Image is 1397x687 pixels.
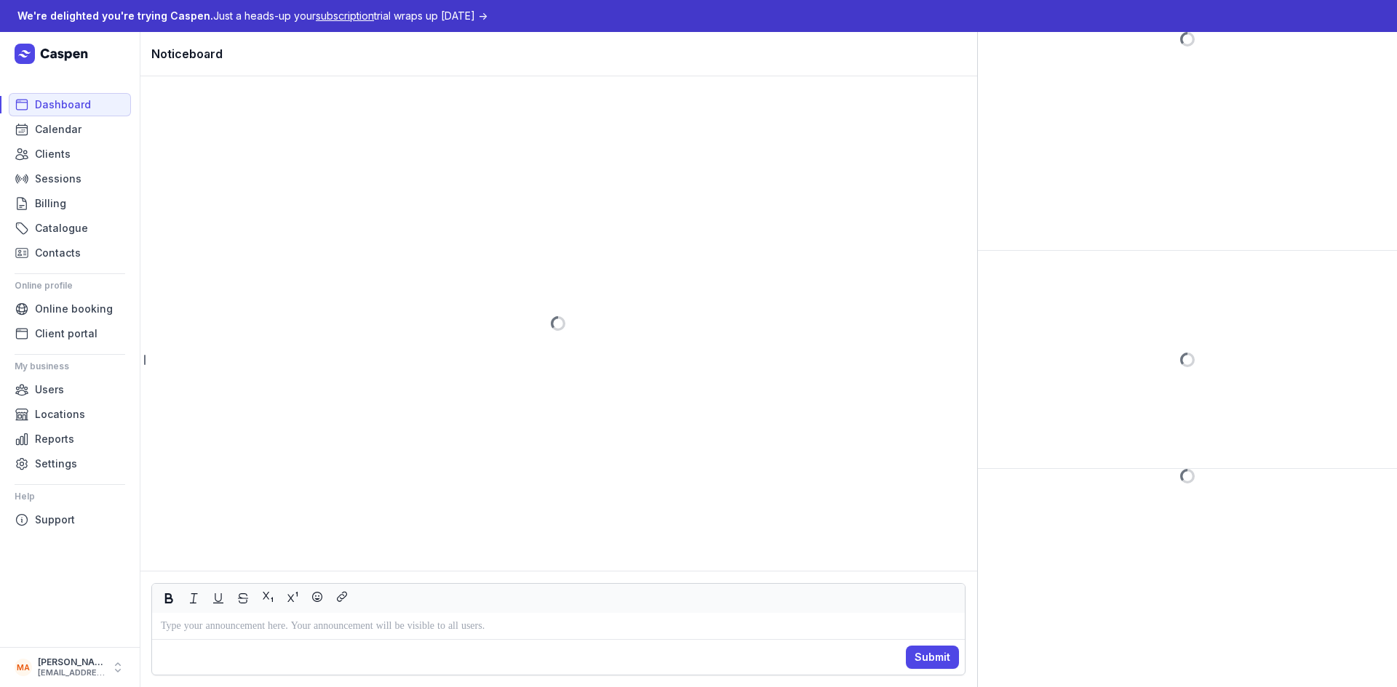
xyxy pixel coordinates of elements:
div: Help [15,485,125,508]
span: Billing [35,195,66,212]
span: Users [35,381,64,398]
span: Dashboard [35,96,91,113]
div: Noticeboard [140,32,977,76]
span: Contacts [35,244,81,262]
span: subscription [316,9,374,22]
div: [PERSON_NAME] [38,656,105,668]
span: Submit [915,648,950,666]
span: Client portal [35,325,97,342]
div: [EMAIL_ADDRESS][DOMAIN_NAME] [38,668,105,678]
span: We're delighted you're trying Caspen. [17,9,213,22]
div: My business [15,355,125,378]
div: Online profile [15,274,125,297]
span: Reports [35,430,74,448]
span: Support [35,511,75,529]
span: Clients [35,145,71,163]
div: Just a heads-up your trial wraps up [DATE] → [17,7,487,25]
button: Submit [906,646,959,669]
span: Online booking [35,300,113,318]
span: Locations [35,406,85,423]
span: Catalogue [35,220,88,237]
span: Settings [35,455,77,473]
span: MA [17,659,30,676]
span: Calendar [35,121,81,138]
span: Sessions [35,170,81,188]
